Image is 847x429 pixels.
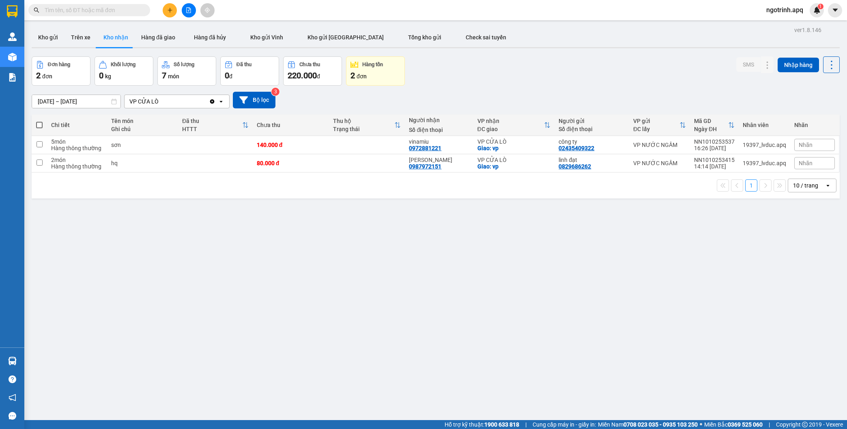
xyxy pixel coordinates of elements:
img: icon-new-feature [813,6,821,14]
div: c hoài [409,157,469,163]
div: Hàng thông thường [51,163,103,170]
span: 2 [350,71,355,80]
button: caret-down [828,3,842,17]
button: Hàng tồn2đơn [346,56,405,86]
button: aim [200,3,215,17]
div: Người gửi [559,118,625,124]
div: VP NƯỚC NGẦM [633,160,686,166]
button: Kho nhận [97,28,135,47]
span: aim [204,7,210,13]
strong: 0708 023 035 - 0935 103 250 [623,421,698,428]
span: 1 [819,4,822,9]
div: hq [111,160,174,166]
div: 0829686262 [559,163,591,170]
svg: open [825,182,831,189]
span: file-add [186,7,191,13]
button: Bộ lọc [233,92,275,108]
div: Ngày ĐH [694,126,728,132]
span: search [34,7,39,13]
span: Nhãn [799,160,813,166]
div: Nhân viên [743,122,786,128]
th: Toggle SortBy [329,114,405,136]
img: solution-icon [8,73,17,82]
div: Đã thu [182,118,242,124]
div: Giao: vp [477,163,551,170]
div: vinamiu [409,138,469,145]
div: Số điện thoại [409,127,469,133]
span: ⚪️ [700,423,702,426]
span: ngotrinh.apq [760,5,810,15]
div: VP gửi [633,118,679,124]
div: 5 món [51,138,103,145]
div: sơn [111,142,174,148]
span: Nhãn [799,142,813,148]
button: Hàng đã giao [135,28,182,47]
span: 7 [162,71,166,80]
th: Toggle SortBy [178,114,253,136]
th: Toggle SortBy [473,114,555,136]
div: NN1010253537 [694,138,735,145]
button: Trên xe [64,28,97,47]
span: | [769,420,770,429]
span: message [9,412,16,420]
div: 02435409322 [559,145,594,151]
svg: open [218,98,224,105]
span: question-circle [9,375,16,383]
button: Đơn hàng2đơn [32,56,90,86]
strong: 1900 633 818 [484,421,519,428]
div: Chưa thu [299,62,320,67]
span: Hàng đã hủy [194,34,226,41]
div: Người nhận [409,117,469,123]
strong: 0369 525 060 [728,421,763,428]
div: 0972881221 [409,145,441,151]
span: 220.000 [288,71,317,80]
input: Tìm tên, số ĐT hoặc mã đơn [45,6,140,15]
div: 19397_lvduc.apq [743,142,786,148]
div: Giao: vp [477,145,551,151]
span: 0 [99,71,103,80]
img: logo-vxr [7,5,17,17]
span: 0 [225,71,229,80]
th: Toggle SortBy [690,114,739,136]
span: đ [229,73,232,80]
div: Thu hộ [333,118,395,124]
img: warehouse-icon [8,32,17,41]
div: VP CỬA LÒ [477,157,551,163]
div: Đơn hàng [48,62,70,67]
sup: 3 [271,88,279,96]
span: plus [167,7,173,13]
div: 2 món [51,157,103,163]
div: ĐC giao [477,126,544,132]
div: Mã GD [694,118,728,124]
span: Miền Bắc [704,420,763,429]
span: kg [105,73,111,80]
img: warehouse-icon [8,357,17,365]
input: Select a date range. [32,95,120,108]
span: món [168,73,179,80]
span: copyright [802,422,808,427]
div: Khối lượng [111,62,135,67]
div: ver 1.8.146 [794,26,821,34]
div: Hàng thông thường [51,145,103,151]
div: VP NƯỚC NGẦM [633,142,686,148]
div: 16:26 [DATE] [694,145,735,151]
div: Số điện thoại [559,126,625,132]
button: Đã thu0đ [220,56,279,86]
div: Chi tiết [51,122,103,128]
span: 2 [36,71,41,80]
th: Toggle SortBy [629,114,690,136]
div: 14:14 [DATE] [694,163,735,170]
button: 1 [745,179,757,192]
button: Số lượng7món [157,56,216,86]
div: Hàng tồn [362,62,383,67]
span: Cung cấp máy in - giấy in: [533,420,596,429]
svg: Clear value [209,98,215,105]
div: 19397_lvduc.apq [743,160,786,166]
div: Đã thu [236,62,252,67]
span: đơn [42,73,52,80]
button: Chưa thu220.000đ [283,56,342,86]
button: SMS [736,57,761,72]
div: VP CỬA LÒ [477,138,551,145]
div: HTTT [182,126,242,132]
span: notification [9,394,16,401]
